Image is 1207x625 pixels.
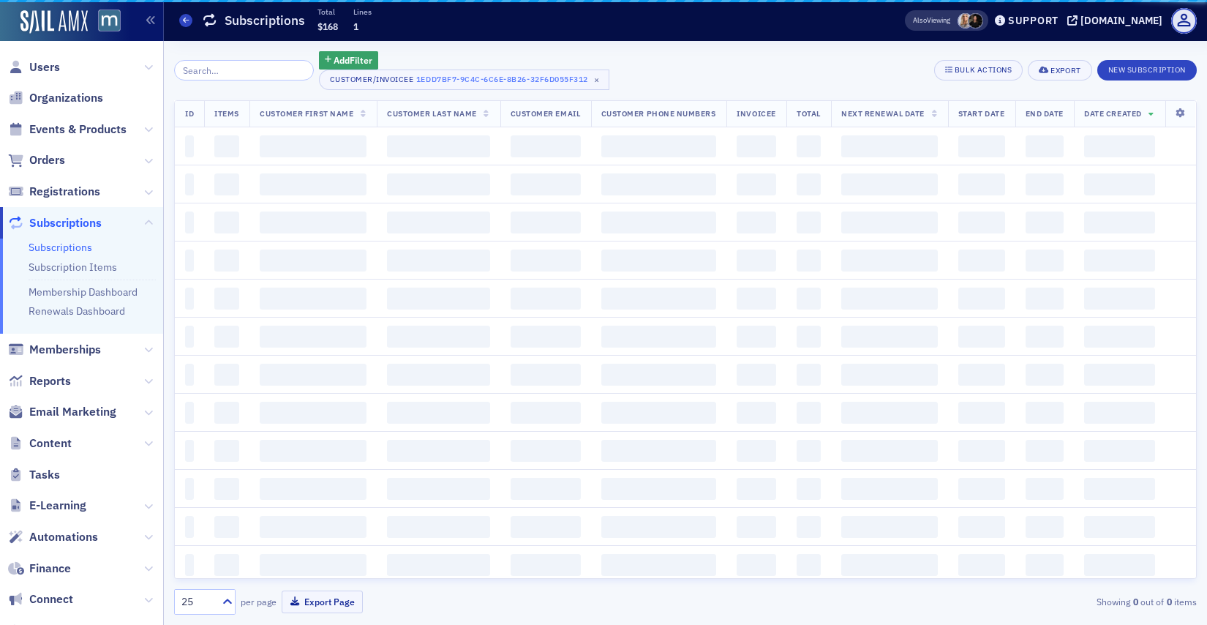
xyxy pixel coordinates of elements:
[958,554,1005,576] span: ‌
[8,59,60,75] a: Users
[958,108,1004,119] span: Start Date
[387,364,489,386] span: ‌
[511,173,581,195] span: ‌
[8,215,102,231] a: Subscriptions
[214,554,239,576] span: ‌
[737,516,776,538] span: ‌
[185,288,194,310] span: ‌
[8,498,86,514] a: E-Learning
[511,516,581,538] span: ‌
[29,342,101,358] span: Memberships
[1026,478,1064,500] span: ‌
[797,108,821,119] span: Total
[797,364,821,386] span: ‌
[1084,250,1155,272] span: ‌
[1026,516,1064,538] span: ‌
[8,373,71,389] a: Reports
[866,595,1197,608] div: Showing out of items
[1028,60,1091,81] button: Export
[260,326,366,348] span: ‌
[601,250,717,272] span: ‌
[934,60,1023,81] button: Bulk Actions
[511,108,580,119] span: Customer Email
[958,326,1005,348] span: ‌
[214,516,239,538] span: ‌
[282,591,363,613] button: Export Page
[29,404,116,420] span: Email Marketing
[334,53,372,67] span: Add Filter
[511,250,581,272] span: ‌
[8,90,103,106] a: Organizations
[8,404,116,420] a: Email Marketing
[1084,108,1141,119] span: Date Created
[185,135,194,157] span: ‌
[387,135,489,157] span: ‌
[797,516,821,538] span: ‌
[214,250,239,272] span: ‌
[1130,595,1140,608] strong: 0
[511,212,581,233] span: ‌
[797,250,821,272] span: ‌
[841,326,938,348] span: ‌
[1084,440,1155,462] span: ‌
[601,364,717,386] span: ‌
[185,554,194,576] span: ‌
[8,152,65,168] a: Orders
[185,364,194,386] span: ‌
[214,478,239,500] span: ‌
[319,70,609,90] button: Customer/Invoicee1edd7bf7-9c4c-6c6e-8b26-32f6d055f312×
[8,561,71,577] a: Finance
[841,440,938,462] span: ‌
[797,288,821,310] span: ‌
[737,440,776,462] span: ‌
[1026,212,1064,233] span: ‌
[841,516,938,538] span: ‌
[797,402,821,424] span: ‌
[29,59,60,75] span: Users
[20,10,88,34] a: SailAMX
[29,121,127,138] span: Events & Products
[1084,212,1155,233] span: ‌
[737,173,776,195] span: ‌
[1026,402,1064,424] span: ‌
[214,440,239,462] span: ‌
[841,554,938,576] span: ‌
[955,66,1012,74] div: Bulk Actions
[353,7,372,17] p: Lines
[8,435,72,452] a: Content
[260,173,366,195] span: ‌
[968,13,983,29] span: Lauren McDonough
[29,304,125,318] a: Renewals Dashboard
[387,173,489,195] span: ‌
[260,135,366,157] span: ‌
[958,135,1005,157] span: ‌
[737,250,776,272] span: ‌
[225,12,305,29] h1: Subscriptions
[260,554,366,576] span: ‌
[958,212,1005,233] span: ‌
[8,342,101,358] a: Memberships
[387,440,489,462] span: ‌
[260,288,366,310] span: ‌
[387,478,489,500] span: ‌
[29,241,92,254] a: Subscriptions
[1080,14,1162,27] div: [DOMAIN_NAME]
[214,364,239,386] span: ‌
[1084,288,1155,310] span: ‌
[1097,62,1197,75] a: New Subscription
[737,326,776,348] span: ‌
[1026,173,1064,195] span: ‌
[260,108,353,119] span: Customer First Name
[241,595,277,608] label: per page
[590,73,603,86] span: ×
[1050,67,1080,75] div: Export
[737,478,776,500] span: ‌
[387,516,489,538] span: ‌
[1026,554,1064,576] span: ‌
[8,121,127,138] a: Events & Products
[29,215,102,231] span: Subscriptions
[29,498,86,514] span: E-Learning
[737,108,775,119] span: Invoicee
[317,20,338,32] span: $168
[29,285,138,299] a: Membership Dashboard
